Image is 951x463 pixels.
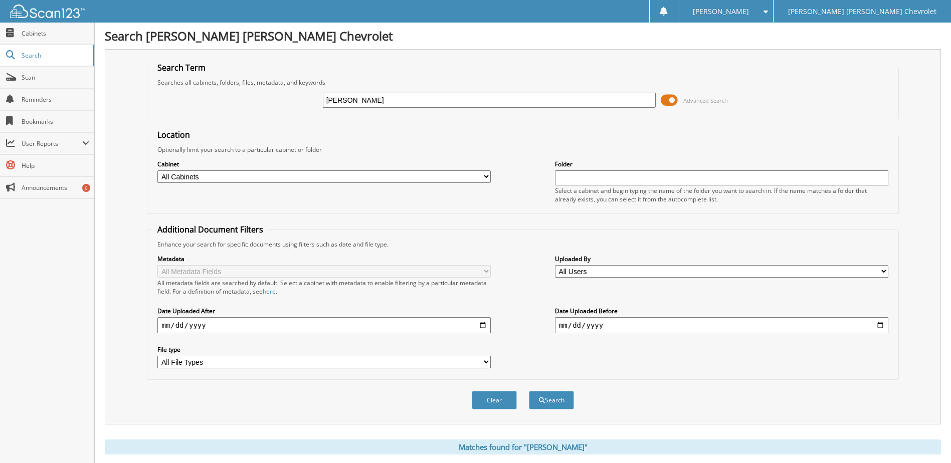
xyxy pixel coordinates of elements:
[152,145,893,154] div: Optionally limit your search to a particular cabinet or folder
[788,9,936,15] span: [PERSON_NAME] [PERSON_NAME] Chevrolet
[22,161,89,170] span: Help
[555,317,888,333] input: end
[22,51,88,60] span: Search
[555,160,888,168] label: Folder
[152,224,268,235] legend: Additional Document Filters
[157,255,491,263] label: Metadata
[157,345,491,354] label: File type
[555,255,888,263] label: Uploaded By
[157,317,491,333] input: start
[105,28,941,44] h1: Search [PERSON_NAME] [PERSON_NAME] Chevrolet
[22,117,89,126] span: Bookmarks
[157,307,491,315] label: Date Uploaded After
[683,97,728,104] span: Advanced Search
[22,29,89,38] span: Cabinets
[152,129,195,140] legend: Location
[157,160,491,168] label: Cabinet
[555,186,888,203] div: Select a cabinet and begin typing the name of the folder you want to search in. If the name match...
[157,279,491,296] div: All metadata fields are searched by default. Select a cabinet with metadata to enable filtering b...
[555,307,888,315] label: Date Uploaded Before
[152,62,211,73] legend: Search Term
[529,391,574,409] button: Search
[105,439,941,454] div: Matches found for "[PERSON_NAME]"
[693,9,749,15] span: [PERSON_NAME]
[10,5,85,18] img: scan123-logo-white.svg
[22,183,89,192] span: Announcements
[22,139,82,148] span: User Reports
[82,184,90,192] div: 6
[152,78,893,87] div: Searches all cabinets, folders, files, metadata, and keywords
[472,391,517,409] button: Clear
[263,287,276,296] a: here
[22,95,89,104] span: Reminders
[22,73,89,82] span: Scan
[152,240,893,249] div: Enhance your search for specific documents using filters such as date and file type.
